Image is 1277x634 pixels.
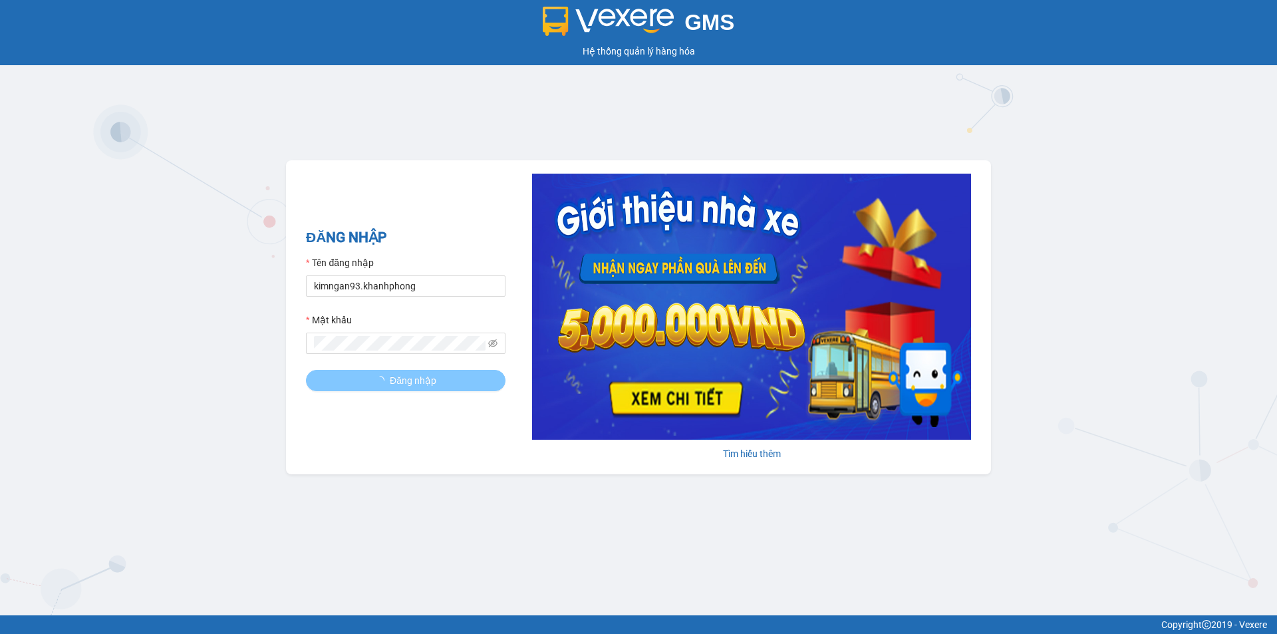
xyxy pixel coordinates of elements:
[532,174,971,440] img: banner-0
[306,275,505,297] input: Tên đăng nhập
[390,373,436,388] span: Đăng nhập
[1202,620,1211,629] span: copyright
[306,255,374,270] label: Tên đăng nhập
[488,339,497,348] span: eye-invisible
[375,376,390,385] span: loading
[10,617,1267,632] div: Copyright 2019 - Vexere
[3,44,1274,59] div: Hệ thống quản lý hàng hóa
[306,227,505,249] h2: ĐĂNG NHẬP
[306,313,352,327] label: Mật khẩu
[306,370,505,391] button: Đăng nhập
[314,336,486,351] input: Mật khẩu
[684,10,734,35] span: GMS
[532,446,971,461] div: Tìm hiểu thêm
[543,20,735,31] a: GMS
[543,7,674,36] img: logo 2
